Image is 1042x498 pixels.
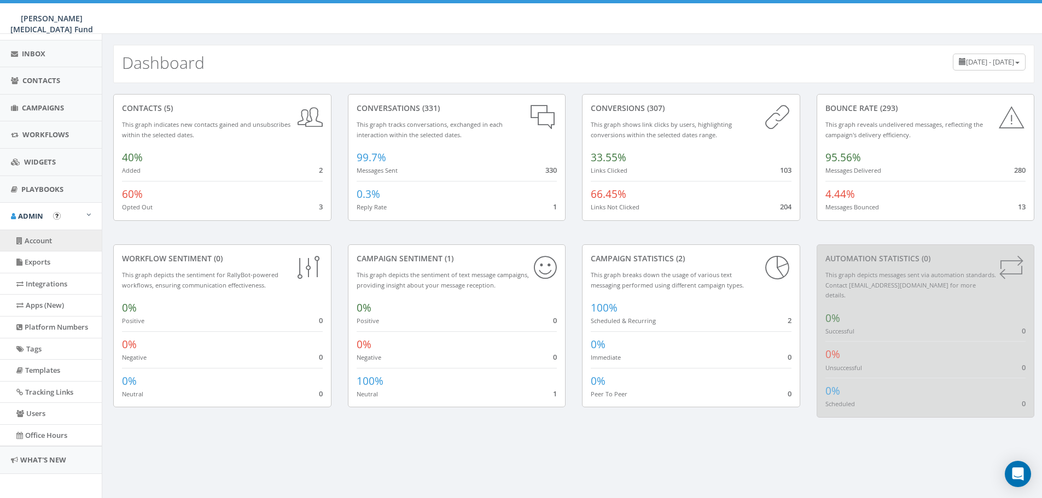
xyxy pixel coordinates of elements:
[674,253,685,263] span: (2)
[122,120,290,139] small: This graph indicates new contacts gained and unsubscribes within the selected dates.
[357,353,381,361] small: Negative
[357,166,398,174] small: Messages Sent
[122,317,144,325] small: Positive
[591,390,627,398] small: Peer To Peer
[825,311,840,325] span: 0%
[357,271,529,289] small: This graph depicts the sentiment of text message campaigns, providing insight about your message ...
[825,187,855,201] span: 4.44%
[1018,202,1026,212] span: 13
[591,271,744,289] small: This graph breaks down the usage of various text messaging performed using different campaign types.
[20,455,66,465] span: What's New
[319,202,323,212] span: 3
[591,203,639,211] small: Links Not Clicked
[122,337,137,351] span: 0%
[319,315,323,325] span: 0
[780,202,791,212] span: 204
[357,150,386,165] span: 99.7%
[878,103,898,113] span: (293)
[122,103,323,114] div: contacts
[825,327,854,335] small: Successful
[1014,165,1026,175] span: 280
[825,103,1026,114] div: Bounce Rate
[53,212,61,220] button: Open In-App Guide
[825,203,879,211] small: Messages Bounced
[357,120,503,139] small: This graph tracks conversations, exchanged in each interaction within the selected dates.
[591,150,626,165] span: 33.55%
[357,317,379,325] small: Positive
[591,120,732,139] small: This graph shows link clicks by users, highlighting conversions within the selected dates range.
[420,103,440,113] span: (331)
[122,353,147,361] small: Negative
[24,157,56,167] span: Widgets
[919,253,930,263] span: (0)
[10,13,93,34] span: [PERSON_NAME] [MEDICAL_DATA] Fund
[825,120,983,139] small: This graph reveals undelivered messages, reflecting the campaign's delivery efficiency.
[645,103,665,113] span: (307)
[122,54,205,72] h2: Dashboard
[1022,326,1026,336] span: 0
[591,253,791,264] div: Campaign Statistics
[591,374,606,388] span: 0%
[122,203,153,211] small: Opted Out
[825,384,840,398] span: 0%
[591,317,656,325] small: Scheduled & Recurring
[825,166,881,174] small: Messages Delivered
[319,389,323,399] span: 0
[357,203,387,211] small: Reply Rate
[212,253,223,263] span: (0)
[357,374,383,388] span: 100%
[780,165,791,175] span: 103
[443,253,453,263] span: (1)
[788,315,791,325] span: 2
[357,253,557,264] div: Campaign Sentiment
[966,57,1014,67] span: [DATE] - [DATE]
[162,103,173,113] span: (5)
[1022,399,1026,408] span: 0
[22,103,64,113] span: Campaigns
[122,187,143,201] span: 60%
[18,211,43,221] span: Admin
[122,150,143,165] span: 40%
[319,165,323,175] span: 2
[591,301,618,315] span: 100%
[122,301,137,315] span: 0%
[788,352,791,362] span: 0
[22,75,60,85] span: Contacts
[825,271,996,299] small: This graph depicts messages sent via automation standards. Contact [EMAIL_ADDRESS][DOMAIN_NAME] f...
[591,353,621,361] small: Immediate
[591,337,606,351] span: 0%
[591,103,791,114] div: conversions
[825,150,861,165] span: 95.56%
[357,390,378,398] small: Neutral
[357,187,380,201] span: 0.3%
[825,347,840,361] span: 0%
[591,187,626,201] span: 66.45%
[1022,362,1026,372] span: 0
[357,103,557,114] div: conversations
[825,253,1026,264] div: Automation Statistics
[22,49,45,58] span: Inbox
[825,364,862,372] small: Unsuccessful
[553,202,557,212] span: 1
[553,315,557,325] span: 0
[553,389,557,399] span: 1
[122,390,143,398] small: Neutral
[122,374,137,388] span: 0%
[22,130,69,139] span: Workflows
[788,389,791,399] span: 0
[122,271,278,289] small: This graph depicts the sentiment for RallyBot-powered workflows, ensuring communication effective...
[825,400,855,408] small: Scheduled
[21,184,63,194] span: Playbooks
[1005,461,1031,487] div: Open Intercom Messenger
[553,352,557,362] span: 0
[357,337,371,351] span: 0%
[545,165,557,175] span: 330
[122,166,141,174] small: Added
[591,166,627,174] small: Links Clicked
[357,301,371,315] span: 0%
[319,352,323,362] span: 0
[122,253,323,264] div: Workflow Sentiment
